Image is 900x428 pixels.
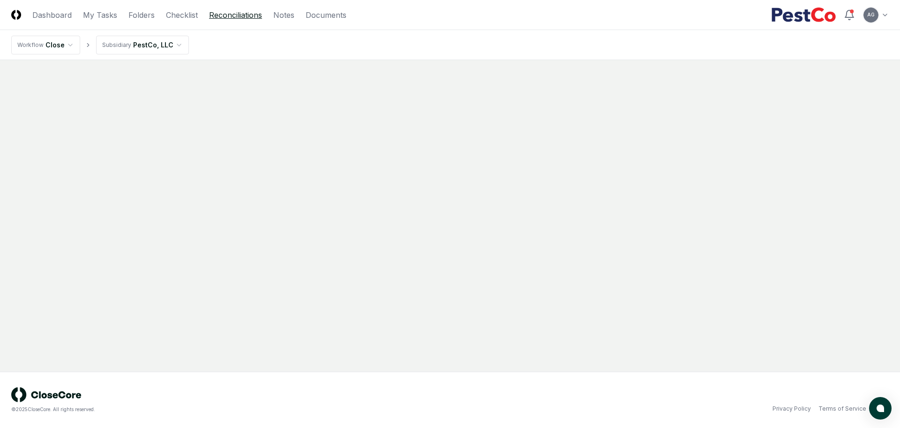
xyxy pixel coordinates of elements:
a: Checklist [166,9,198,21]
div: © 2025 CloseCore. All rights reserved. [11,406,450,413]
a: Dashboard [32,9,72,21]
a: Documents [306,9,346,21]
div: Workflow [17,41,44,49]
a: Notes [273,9,294,21]
img: logo [11,387,82,402]
img: PestCo logo [771,8,836,23]
button: atlas-launcher [869,397,892,420]
a: Terms of Service [818,405,866,413]
img: Logo [11,10,21,20]
nav: breadcrumb [11,36,189,54]
span: AG [867,11,875,18]
a: Folders [128,9,155,21]
button: AG [862,7,879,23]
a: My Tasks [83,9,117,21]
a: Privacy Policy [772,405,811,413]
a: Reconciliations [209,9,262,21]
div: Subsidiary [102,41,131,49]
